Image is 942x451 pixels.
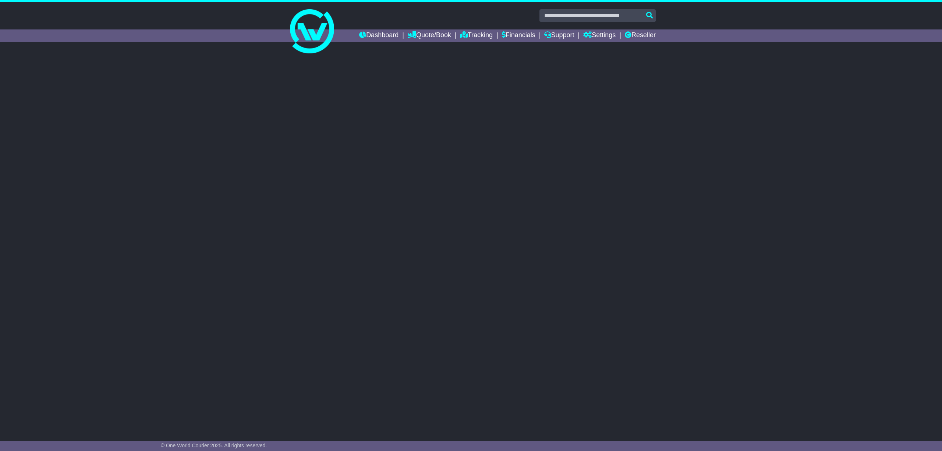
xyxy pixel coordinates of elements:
a: Support [544,29,574,42]
a: Dashboard [359,29,399,42]
a: Quote/Book [408,29,451,42]
a: Reseller [625,29,656,42]
a: Financials [502,29,535,42]
a: Tracking [460,29,493,42]
a: Settings [583,29,616,42]
span: © One World Courier 2025. All rights reserved. [161,443,267,448]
